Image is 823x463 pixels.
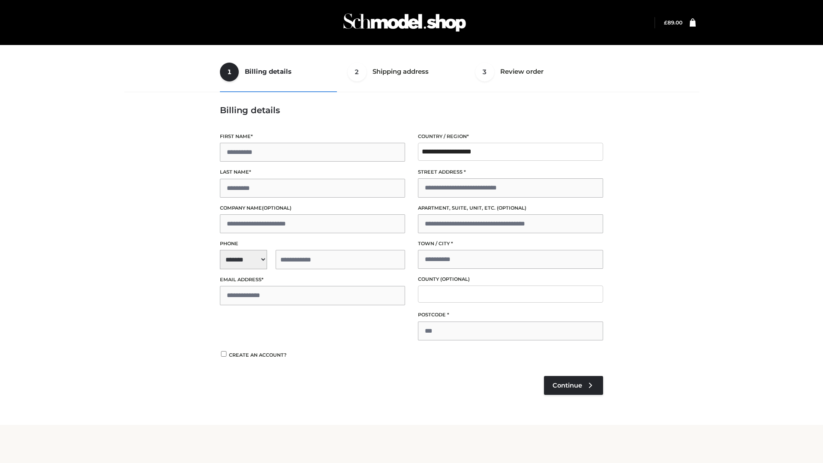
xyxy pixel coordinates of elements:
[544,376,603,395] a: Continue
[664,19,682,26] a: £89.00
[664,19,682,26] bdi: 89.00
[418,204,603,212] label: Apartment, suite, unit, etc.
[418,275,603,283] label: County
[664,19,667,26] span: £
[220,132,405,141] label: First name
[340,6,469,39] img: Schmodel Admin 964
[418,240,603,248] label: Town / City
[220,204,405,212] label: Company name
[553,382,582,389] span: Continue
[497,205,526,211] span: (optional)
[220,105,603,115] h3: Billing details
[220,240,405,248] label: Phone
[418,168,603,176] label: Street address
[229,352,287,358] span: Create an account?
[220,168,405,176] label: Last name
[440,276,470,282] span: (optional)
[262,205,291,211] span: (optional)
[418,311,603,319] label: Postcode
[220,276,405,284] label: Email address
[418,132,603,141] label: Country / Region
[220,351,228,357] input: Create an account?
